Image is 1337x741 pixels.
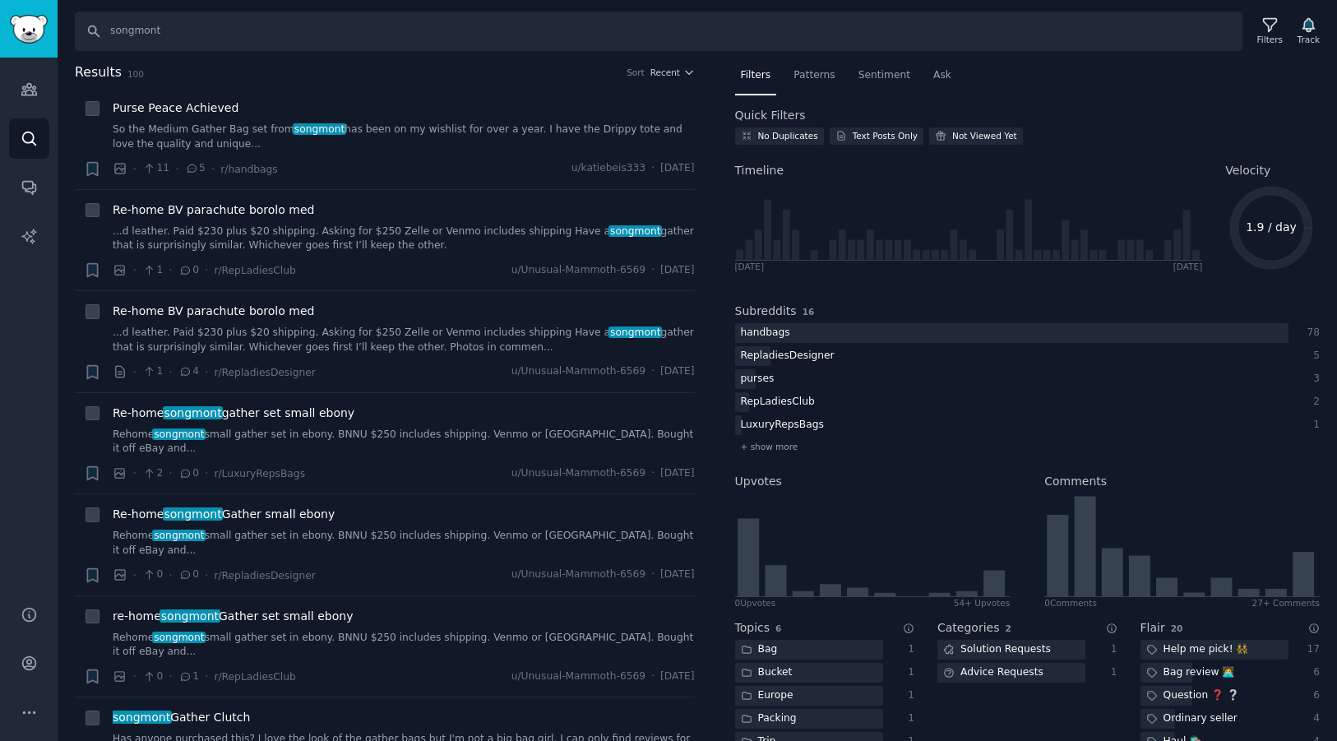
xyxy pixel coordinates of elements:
[937,640,1057,660] div: Solution Requests
[1306,326,1321,340] div: 78
[1171,623,1183,633] span: 20
[511,364,645,379] span: u/Unusual-Mammoth-6569
[571,161,646,176] span: u/katiebeis333
[175,160,178,178] span: ·
[1306,665,1321,680] div: 6
[1173,261,1203,272] div: [DATE]
[1257,34,1283,45] div: Filters
[205,364,208,381] span: ·
[741,68,771,83] span: Filters
[142,669,163,684] span: 0
[1306,711,1321,726] div: 4
[735,640,784,660] div: Bag
[735,473,782,490] h2: Upvotes
[511,466,645,481] span: u/Unusual-Mammoth-6569
[900,688,915,703] div: 1
[735,597,776,609] div: 0 Upvote s
[178,669,199,684] span: 1
[1298,34,1320,45] div: Track
[113,326,695,354] a: ...d leather. Paid $230 plus $20 shipping. Asking for $250 Zelle or Venmo includes shipping Have ...
[169,364,172,381] span: ·
[660,466,694,481] span: [DATE]
[113,201,314,219] a: Re-home BV parachute borolo med
[133,364,136,381] span: ·
[900,642,915,657] div: 1
[1306,688,1321,703] div: 6
[178,364,199,379] span: 4
[142,263,163,278] span: 1
[113,608,353,625] span: re-home Gather set small ebony
[1225,162,1270,179] span: Velocity
[113,123,695,151] a: So the Medium Gather Bag set fromsongmonthas been on my wishlist for over a year. I have the Drip...
[900,711,915,726] div: 1
[205,668,208,685] span: ·
[205,465,208,482] span: ·
[511,263,645,278] span: u/Unusual-Mammoth-6569
[113,506,335,523] a: Re-homesongmontGather small ebony
[627,67,645,78] div: Sort
[220,164,277,175] span: r/handbags
[113,428,695,456] a: Rehomesongmontsmall gather set in ebony. BNNU $250 includes shipping. Venmo or [GEOGRAPHIC_DATA]....
[142,364,163,379] span: 1
[1306,349,1321,364] div: 5
[142,567,163,582] span: 0
[152,632,206,643] span: songmont
[1306,372,1321,387] div: 3
[133,160,136,178] span: ·
[1292,14,1325,49] button: Track
[758,130,818,141] div: No Duplicates
[954,597,1011,609] div: 54+ Upvotes
[735,392,821,413] div: RepLadiesClub
[735,663,798,683] div: Bucket
[511,669,645,684] span: u/Unusual-Mammoth-6569
[169,668,172,685] span: ·
[152,428,206,440] span: songmont
[937,619,999,637] h2: Categories
[133,668,136,685] span: ·
[169,465,172,482] span: ·
[735,323,796,344] div: handbags
[511,567,645,582] span: u/Unusual-Mammoth-6569
[1044,597,1097,609] div: 0 Comment s
[113,405,354,422] span: Re-home gather set small ebony
[651,669,655,684] span: ·
[214,265,295,276] span: r/RepLadiesClub
[293,123,346,135] span: songmont
[735,686,799,706] div: Europe
[735,619,770,637] h2: Topics
[113,709,250,726] a: songmontGather Clutch
[214,671,295,683] span: r/RepLadiesClub
[650,67,695,78] button: Recent
[160,609,220,623] span: songmont
[163,507,224,521] span: songmont
[1140,640,1255,660] div: Help me pick! 👯
[133,262,136,279] span: ·
[651,263,655,278] span: ·
[178,466,199,481] span: 0
[900,665,915,680] div: 1
[152,530,206,541] span: songmont
[111,711,172,724] span: songmont
[741,441,798,452] span: + show more
[133,567,136,584] span: ·
[952,130,1017,141] div: Not Viewed Yet
[651,567,655,582] span: ·
[113,100,238,117] a: Purse Peace Achieved
[651,466,655,481] span: ·
[1306,642,1321,657] div: 17
[937,663,1049,683] div: Advice Requests
[214,570,315,581] span: r/RepladiesDesigner
[113,303,314,320] a: Re-home BV parachute borolo med
[735,369,780,390] div: purses
[660,364,694,379] span: [DATE]
[660,263,694,278] span: [DATE]
[75,12,1242,51] input: Search Keyword
[651,364,655,379] span: ·
[142,466,163,481] span: 2
[113,506,335,523] span: Re-home Gather small ebony
[185,161,206,176] span: 5
[735,346,840,367] div: RepladiesDesigner
[803,307,815,317] span: 16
